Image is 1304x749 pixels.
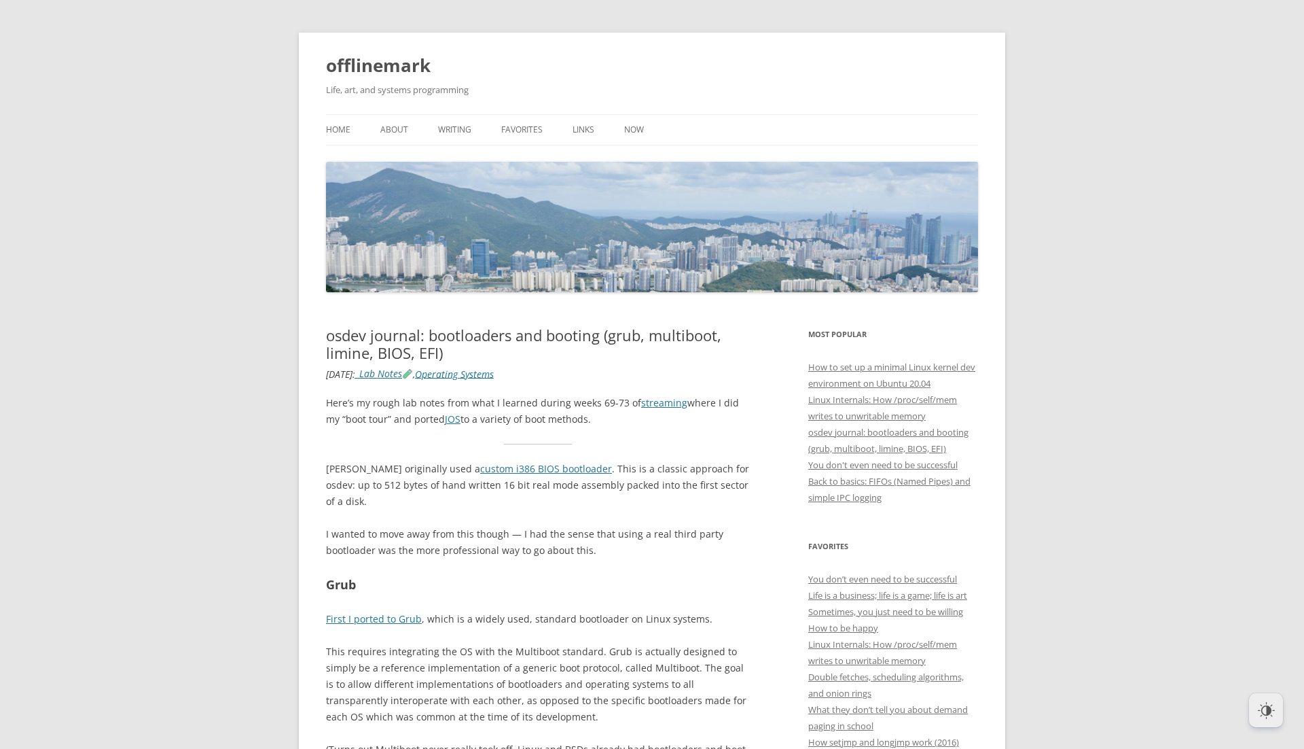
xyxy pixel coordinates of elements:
[808,426,968,455] a: osdev journal: bootloaders and booting (grub, multiboot, limine, BIOS, EFI)
[326,162,978,292] img: offlinemark
[326,367,352,380] time: [DATE]
[573,115,594,145] a: Links
[326,461,750,510] p: [PERSON_NAME] originally used a . This is a classic approach for osdev: up to 512 bytes of hand w...
[326,82,978,98] h2: Life, art, and systems programming
[624,115,644,145] a: Now
[480,462,612,475] a: custom i386 BIOS bootloader
[326,575,750,595] h2: Grub
[808,736,959,748] a: How setjmp and longjmp work (2016)
[808,459,958,471] a: You don't even need to be successful
[326,326,750,362] h1: osdev journal: bootloaders and booting (grub, multiboot, limine, BIOS, EFI)
[415,367,494,380] a: Operating Systems
[808,538,978,555] h3: Favorites
[326,49,431,82] a: offlinemark
[808,589,967,602] a: Life is a business; life is a game; life is art
[808,703,968,732] a: What they don’t tell you about demand paging in school
[808,361,975,389] a: How to set up a minimal Linux kernel dev environment on Ubuntu 20.04
[501,115,543,145] a: Favorites
[326,644,750,725] p: This requires integrating the OS with the Multiboot standard. Grub is actually designed to simply...
[641,396,687,409] a: streaming
[326,611,750,627] p: , which is a widely used, standard bootloader on Linux systems.
[326,612,422,625] a: First I ported to Grub
[326,115,350,145] a: Home
[808,573,957,585] a: You don’t even need to be successful
[438,115,471,145] a: Writing
[326,526,750,559] p: I wanted to move away from this though — I had the sense that using a real third party bootloader...
[808,606,963,618] a: Sometimes, you just need to be willing
[808,622,878,634] a: How to be happy
[808,475,971,504] a: Back to basics: FIFOs (Named Pipes) and simple IPC logging
[403,369,412,379] img: 🧪
[808,638,957,667] a: Linux Internals: How /proc/self/mem writes to unwritable memory
[355,367,413,380] a: _Lab Notes
[808,394,957,422] a: Linux Internals: How /proc/self/mem writes to unwritable memory
[380,115,408,145] a: About
[326,367,494,380] i: : ,
[326,395,750,428] p: Here’s my rough lab notes from what I learned during weeks 69-73 of where I did my “boot tour” an...
[808,326,978,343] h3: Most Popular
[445,413,460,425] a: JOS
[808,671,964,699] a: Double fetches, scheduling algorithms, and onion rings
